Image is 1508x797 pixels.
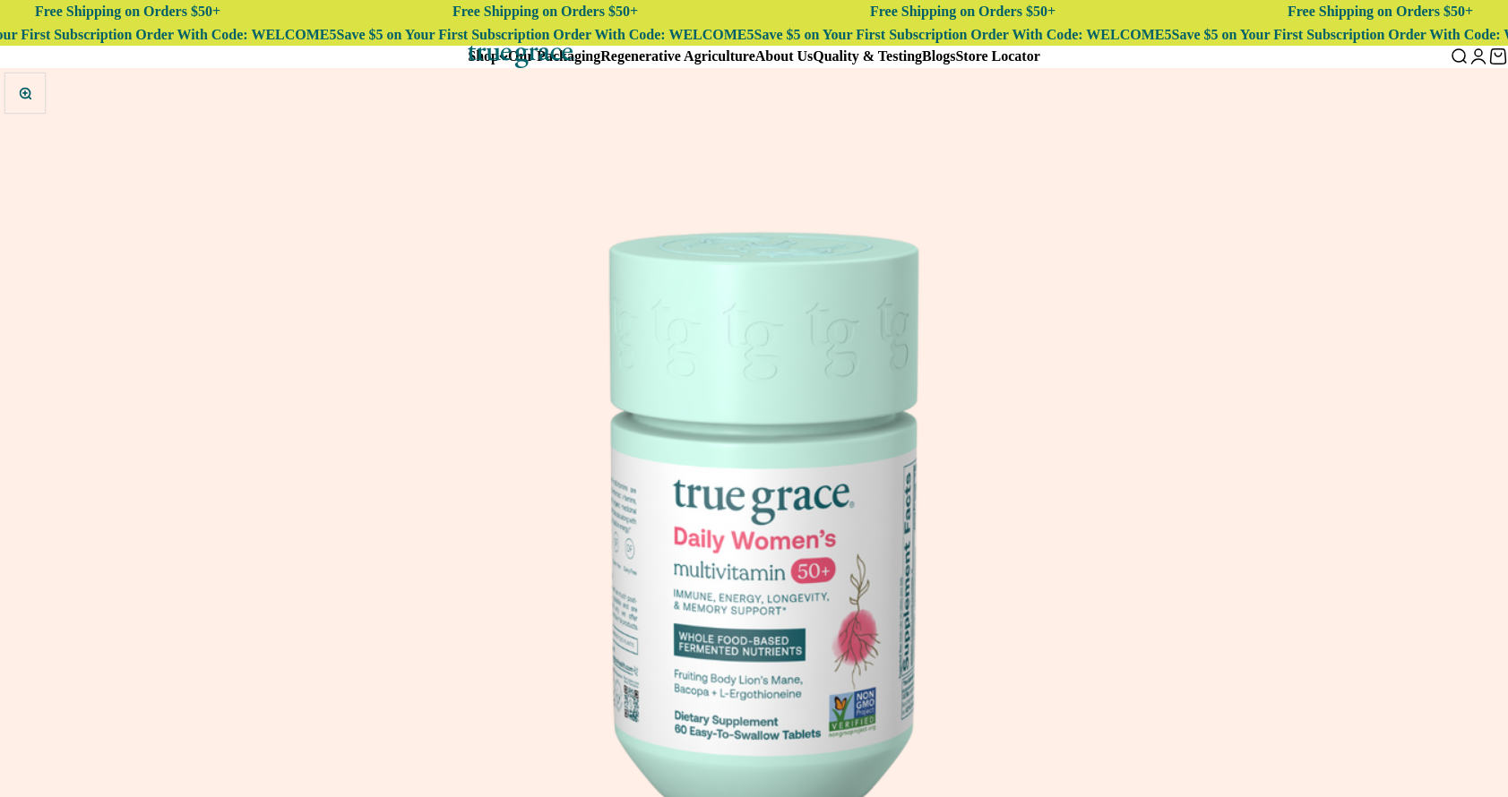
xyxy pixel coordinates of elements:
p: Save $5 on Your First Subscription Order With Code: WELCOME5 [754,23,1172,47]
p: Save $5 on Your First Subscription Order With Code: WELCOME5 [337,23,754,47]
a: Blogs [922,48,955,64]
a: Free Shipping on Orders $50+ [35,4,220,19]
a: Free Shipping on Orders $50+ [870,4,1056,19]
a: Free Shipping on Orders $50+ [452,4,638,19]
a: Regenerative Agriculture [600,48,755,64]
a: Store Locator [955,48,1039,64]
a: Free Shipping on Orders $50+ [1288,4,1473,19]
a: Quality & Testing [813,48,922,64]
a: About Us [755,48,813,64]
